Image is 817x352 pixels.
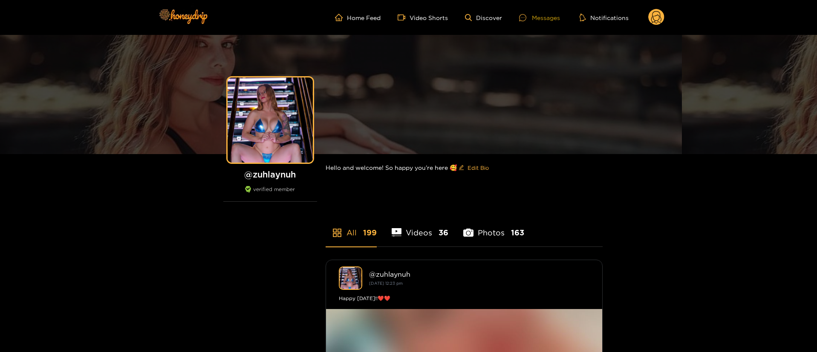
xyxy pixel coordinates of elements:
[459,165,464,171] span: edit
[465,14,502,21] a: Discover
[392,208,449,246] li: Videos
[339,266,362,290] img: zuhlaynuh
[439,227,448,238] span: 36
[363,227,377,238] span: 199
[223,186,317,202] div: verified member
[577,13,631,22] button: Notifications
[457,161,491,175] button: editEdit Bio
[223,169,317,180] h1: @ zuhlaynuh
[398,14,410,21] span: video-camera
[332,228,342,238] span: appstore
[519,13,560,23] div: Messages
[326,154,603,181] div: Hello and welcome! So happy you’re here 🥰
[326,208,377,246] li: All
[339,294,589,303] div: Happy [DATE]!!❤️❤️
[335,14,347,21] span: home
[398,14,448,21] a: Video Shorts
[511,227,524,238] span: 163
[468,163,489,172] span: Edit Bio
[335,14,381,21] a: Home Feed
[369,281,403,286] small: [DATE] 12:23 pm
[369,270,589,278] div: @ zuhlaynuh
[463,208,524,246] li: Photos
